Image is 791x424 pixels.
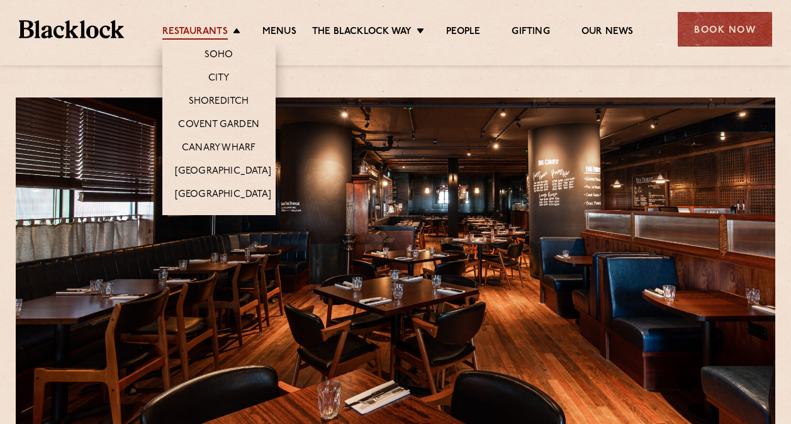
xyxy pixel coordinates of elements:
a: Menus [262,26,296,40]
a: People [446,26,480,40]
a: Restaurants [162,26,228,40]
a: [GEOGRAPHIC_DATA] [175,165,271,179]
a: Covent Garden [178,119,259,133]
a: City [208,72,230,86]
img: BL_Textured_Logo-footer-cropped.svg [19,20,124,38]
div: Book Now [678,12,772,47]
a: Our News [581,26,634,40]
a: Gifting [512,26,549,40]
a: Soho [205,49,233,63]
a: Shoreditch [189,96,249,109]
a: The Blacklock Way [312,26,412,40]
a: [GEOGRAPHIC_DATA] [175,189,271,203]
a: Canary Wharf [182,142,255,156]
